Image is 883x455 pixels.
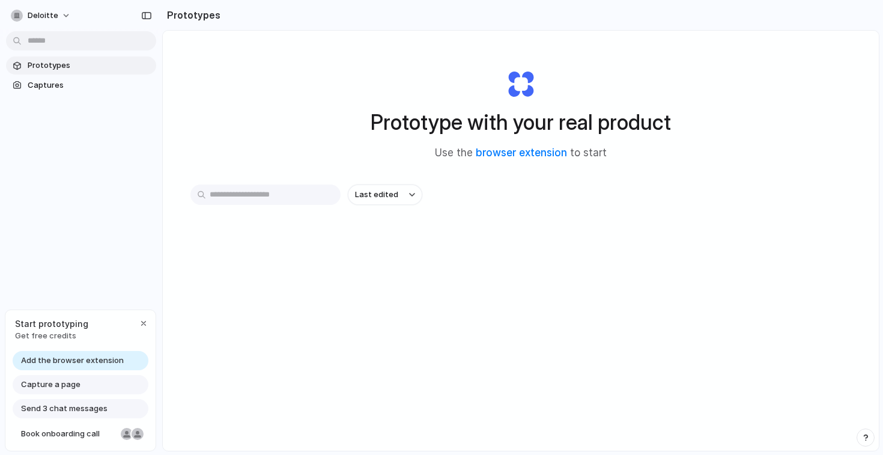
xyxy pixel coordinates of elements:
div: Christian Iacullo [130,427,145,441]
span: Prototypes [28,60,151,72]
button: Last edited [348,185,422,205]
h1: Prototype with your real product [371,106,671,138]
span: Add the browser extension [21,355,124,367]
a: browser extension [476,147,567,159]
span: Deloitte [28,10,58,22]
button: Deloitte [6,6,77,25]
a: Captures [6,76,156,94]
div: Nicole Kubica [120,427,134,441]
a: Book onboarding call [13,424,148,444]
span: Get free credits [15,330,88,342]
a: Add the browser extension [13,351,148,370]
span: Start prototyping [15,317,88,330]
span: Book onboarding call [21,428,116,440]
span: Send 3 chat messages [21,403,108,415]
span: Captures [28,79,151,91]
h2: Prototypes [162,8,220,22]
span: Use the to start [435,145,607,161]
span: Last edited [355,189,398,201]
a: Prototypes [6,56,156,75]
span: Capture a page [21,379,80,391]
